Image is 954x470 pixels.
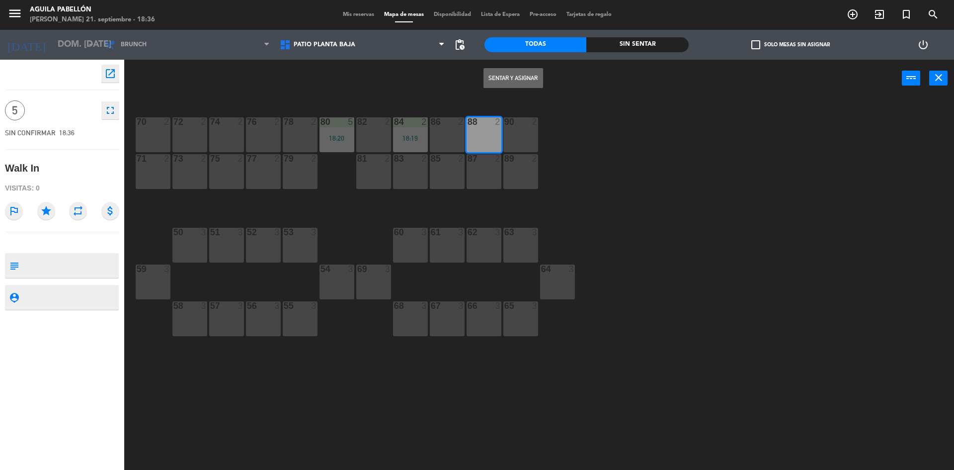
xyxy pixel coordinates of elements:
[348,117,354,126] div: 5
[379,12,429,17] span: Mapa de mesas
[751,40,760,49] span: check_box_outline_blank
[902,71,920,86] button: power_input
[561,12,617,17] span: Tarjetas de regalo
[393,135,428,142] div: 18:19
[210,154,211,163] div: 75
[847,8,859,20] i: add_circle_outline
[101,101,119,119] button: fullscreen
[357,154,358,163] div: 81
[201,228,207,237] div: 3
[454,39,466,51] span: pending_actions
[874,8,885,20] i: exit_to_app
[274,154,280,163] div: 2
[201,117,207,126] div: 2
[476,12,525,17] span: Lista de Espera
[173,117,174,126] div: 72
[421,117,427,126] div: 2
[532,301,538,310] div: 3
[5,129,56,137] span: SIN CONFIRMAR
[311,228,317,237] div: 3
[311,154,317,163] div: 2
[483,68,543,88] button: Sentar y Asignar
[173,154,174,163] div: 73
[495,228,501,237] div: 3
[933,72,945,84] i: close
[101,65,119,83] button: open_in_new
[394,117,395,126] div: 84
[900,8,912,20] i: turned_in_not
[247,154,247,163] div: 77
[484,37,586,52] div: Todas
[274,117,280,126] div: 2
[357,265,358,274] div: 69
[586,37,688,52] div: Sin sentar
[121,41,147,48] span: Brunch
[101,202,119,220] i: attach_money
[7,6,22,21] i: menu
[274,301,280,310] div: 3
[59,129,75,137] span: 18:36
[751,40,830,49] label: Solo mesas sin asignar
[37,202,55,220] i: star
[247,228,247,237] div: 52
[929,71,948,86] button: close
[927,8,939,20] i: search
[421,154,427,163] div: 2
[69,202,87,220] i: repeat
[201,154,207,163] div: 2
[5,202,23,220] i: outlined_flag
[421,301,427,310] div: 3
[495,154,501,163] div: 2
[210,117,211,126] div: 74
[458,228,464,237] div: 3
[104,104,116,116] i: fullscreen
[385,265,391,274] div: 3
[30,15,155,25] div: [PERSON_NAME] 21. septiembre - 18:36
[104,68,116,80] i: open_in_new
[311,301,317,310] div: 3
[532,228,538,237] div: 3
[348,265,354,274] div: 3
[541,265,542,274] div: 64
[458,117,464,126] div: 2
[173,228,174,237] div: 50
[385,117,391,126] div: 2
[85,39,97,51] i: arrow_drop_down
[210,301,211,310] div: 57
[8,292,19,303] i: person_pin
[164,265,170,274] div: 3
[7,6,22,24] button: menu
[274,228,280,237] div: 3
[311,117,317,126] div: 2
[247,301,247,310] div: 56
[238,228,243,237] div: 3
[5,100,25,120] span: 5
[394,228,395,237] div: 60
[238,154,243,163] div: 2
[30,5,155,15] div: Aguila Pabellón
[532,154,538,163] div: 2
[495,301,501,310] div: 3
[8,260,19,271] i: subject
[238,301,243,310] div: 3
[385,154,391,163] div: 2
[338,12,379,17] span: Mis reservas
